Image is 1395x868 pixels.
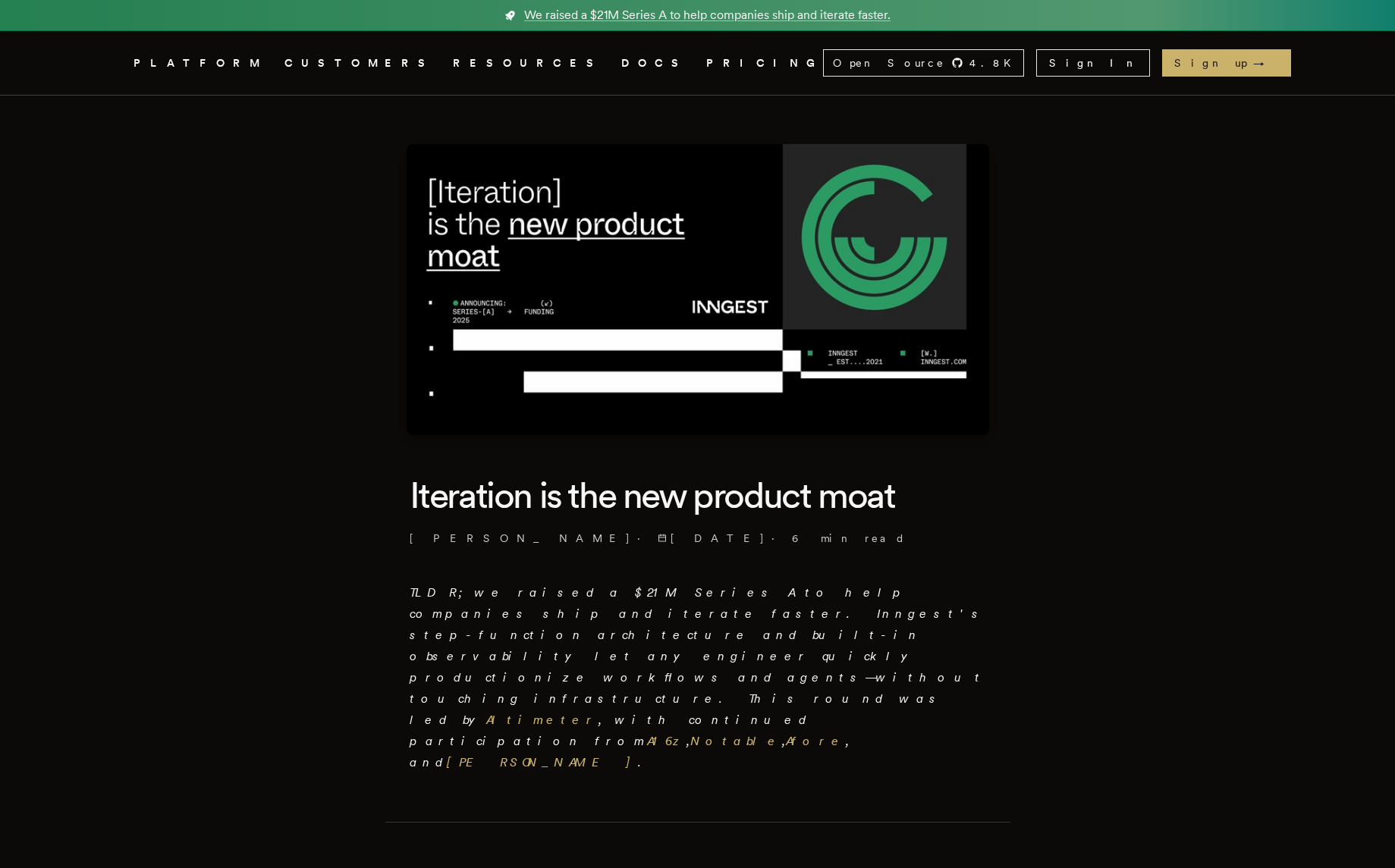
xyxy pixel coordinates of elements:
[410,585,986,769] em: TLDR; we raised a $21M Series A to help companies ship and iterate faster. Inngest's step-functio...
[786,734,846,748] a: Afore
[969,55,1020,71] span: 4.8 K
[1162,49,1291,77] a: Sign up
[284,54,435,73] a: CUSTOMERS
[1253,55,1279,71] span: →
[706,54,823,73] a: PRICING
[134,54,266,73] button: PLATFORM
[833,55,945,71] span: Open Source
[410,472,986,519] h1: Iteration is the new product moat
[447,755,638,769] a: [PERSON_NAME]
[407,144,989,435] img: Featured image for Iteration is the new product moat blog post
[410,531,986,546] p: · ·
[1036,49,1150,77] a: Sign In
[792,531,906,546] span: 6 min read
[621,54,688,73] a: DOCS
[91,31,1305,95] nav: Global
[690,734,782,748] a: Notable
[658,531,765,546] span: [DATE]
[647,734,687,748] a: A16z
[486,713,599,727] a: Altimeter
[524,6,891,24] span: We raised a $21M Series A to help companies ship and iterate faster.
[410,531,631,546] a: [PERSON_NAME]
[453,54,603,73] button: RESOURCES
